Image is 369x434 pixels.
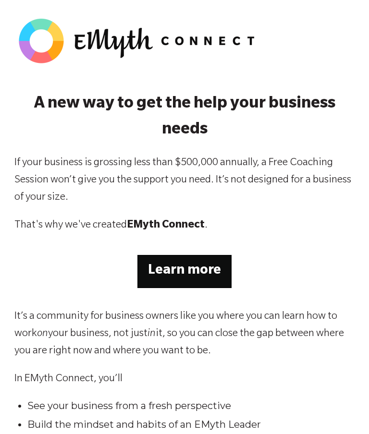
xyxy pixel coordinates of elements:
li: See your business from a fresh perspective [27,399,349,412]
em: on [37,328,48,340]
strong: EMyth Connect [127,220,205,231]
p: That's why we've created . [14,217,355,234]
a: Learn more [137,255,232,288]
strong: Learn more [148,264,221,278]
p: In EMyth Connect, you’ll [14,371,355,388]
iframe: Chat Widget [321,388,369,434]
p: It’s a community for business owners like you where you can learn how to work your business, not ... [14,308,355,360]
strong: A new way to get the help your business needs [34,96,335,139]
img: EMyth Connect [14,14,264,67]
em: in [148,328,156,340]
p: If your business is grossing less than $500,000 annually, a Free Coaching Session won’t give you ... [14,155,355,206]
li: Build the mindset and habits of an EMyth Leader [27,418,349,431]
